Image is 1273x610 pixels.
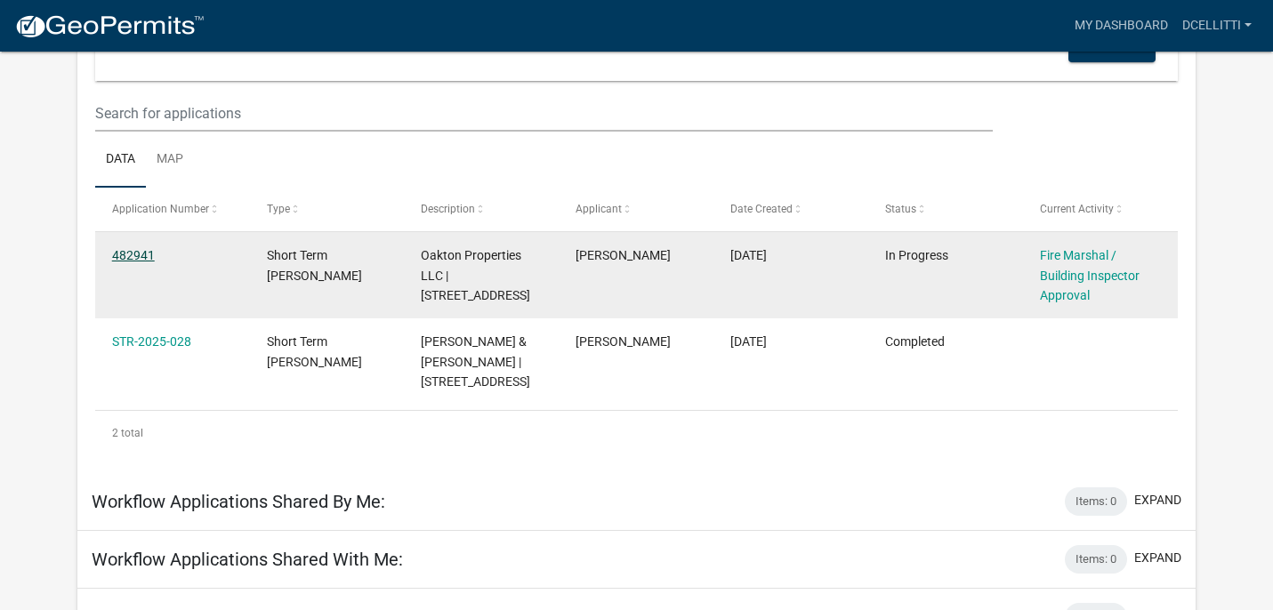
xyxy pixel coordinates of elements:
button: expand [1134,549,1181,567]
a: My Dashboard [1068,9,1175,43]
span: Oakton Properties LLC | 137 OAKTON SOUTH [421,248,530,303]
span: 09/23/2025 [730,248,767,262]
datatable-header-cell: Date Created [713,188,868,230]
h5: Workflow Applications Shared By Me: [92,491,385,512]
span: Dominic Cellitti [576,248,671,262]
a: dcellitti [1175,9,1259,43]
span: Status [885,203,916,215]
datatable-header-cell: Type [249,188,404,230]
a: Fire Marshal / Building Inspector Approval [1040,248,1140,303]
span: Type [267,203,290,215]
div: Items: 0 [1065,545,1127,574]
span: 11/26/2024 [730,334,767,349]
span: Short Term Rental Registration [267,248,362,283]
a: Map [146,132,194,189]
a: STR-2025-028 [112,334,191,349]
span: Date Created [730,203,793,215]
button: expand [1134,491,1181,510]
span: CELLITTI DOMINIC & KATHLEEN REAN | 241 EAST RIVER BEND DR [421,334,530,389]
input: Search for applications [95,95,994,132]
span: Application Number [112,203,209,215]
div: Items: 0 [1065,487,1127,516]
span: Description [421,203,475,215]
div: 2 total [95,411,1179,455]
span: Completed [885,334,945,349]
datatable-header-cell: Status [868,188,1023,230]
span: Short Term Rental Registration [267,334,362,369]
a: Data [95,132,146,189]
span: Applicant [576,203,622,215]
span: Dominic Cellitti [576,334,671,349]
span: Current Activity [1040,203,1114,215]
datatable-header-cell: Application Number [95,188,250,230]
datatable-header-cell: Current Activity [1023,188,1178,230]
span: In Progress [885,248,948,262]
datatable-header-cell: Applicant [559,188,713,230]
h5: Workflow Applications Shared With Me: [92,549,403,570]
datatable-header-cell: Description [404,188,559,230]
a: 482941 [112,248,155,262]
